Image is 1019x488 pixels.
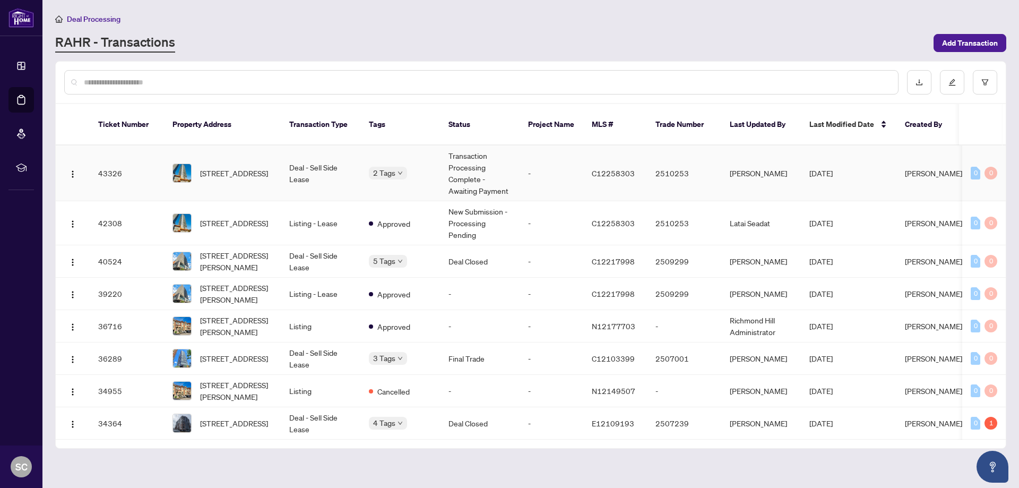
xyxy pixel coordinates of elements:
[90,201,164,245] td: 42308
[200,353,268,364] span: [STREET_ADDRESS]
[948,79,956,86] span: edit
[173,252,191,270] img: thumbnail-img
[592,386,635,396] span: N12149507
[592,418,634,428] span: E12109193
[592,168,635,178] span: C12258303
[281,278,360,310] td: Listing - Lease
[721,245,801,278] td: [PERSON_NAME]
[68,323,77,331] img: Logo
[647,145,721,201] td: 2510253
[398,170,403,176] span: down
[55,33,175,53] a: RAHR - Transactions
[981,79,989,86] span: filter
[520,375,583,407] td: -
[281,407,360,440] td: Deal - Sell Side Lease
[520,145,583,201] td: -
[971,217,980,229] div: 0
[721,278,801,310] td: [PERSON_NAME]
[905,386,962,396] span: [PERSON_NAME]
[281,310,360,343] td: Listing
[809,354,833,363] span: [DATE]
[64,350,81,367] button: Logo
[647,343,721,375] td: 2507001
[200,314,272,338] span: [STREET_ADDRESS][PERSON_NAME]
[90,375,164,407] td: 34955
[200,282,272,305] span: [STREET_ADDRESS][PERSON_NAME]
[200,417,268,429] span: [STREET_ADDRESS]
[68,290,77,299] img: Logo
[173,414,191,432] img: thumbnail-img
[940,70,964,95] button: edit
[64,382,81,399] button: Logo
[64,215,81,232] button: Logo
[90,310,164,343] td: 36716
[721,375,801,407] td: [PERSON_NAME]
[68,258,77,267] img: Logo
[55,15,63,23] span: home
[281,201,360,245] td: Listing - Lease
[647,201,721,245] td: 2510253
[377,321,410,332] span: Approved
[200,250,272,273] span: [STREET_ADDRESS][PERSON_NAME]
[377,386,410,397] span: Cancelled
[200,379,272,403] span: [STREET_ADDRESS][PERSON_NAME]
[985,287,997,300] div: 0
[90,343,164,375] td: 36289
[164,104,281,145] th: Property Address
[985,167,997,179] div: 0
[281,343,360,375] td: Deal - Sell Side Lease
[809,418,833,428] span: [DATE]
[977,451,1008,483] button: Open asap
[90,407,164,440] td: 34364
[173,349,191,367] img: thumbnail-img
[905,256,962,266] span: [PERSON_NAME]
[173,382,191,400] img: thumbnail-img
[905,321,962,331] span: [PERSON_NAME]
[377,218,410,229] span: Approved
[520,407,583,440] td: -
[173,214,191,232] img: thumbnail-img
[985,320,997,332] div: 0
[592,256,635,266] span: C12217998
[398,421,403,426] span: down
[583,104,647,145] th: MLS #
[721,310,801,343] td: Richmond Hill Administrator
[440,343,520,375] td: Final Trade
[90,104,164,145] th: Ticket Number
[934,34,1006,52] button: Add Transaction
[721,104,801,145] th: Last Updated By
[281,104,360,145] th: Transaction Type
[971,384,980,397] div: 0
[520,201,583,245] td: -
[520,278,583,310] td: -
[398,356,403,361] span: down
[64,285,81,302] button: Logo
[942,35,998,52] span: Add Transaction
[8,8,34,28] img: logo
[64,253,81,270] button: Logo
[90,145,164,201] td: 43326
[647,104,721,145] th: Trade Number
[647,245,721,278] td: 2509299
[281,245,360,278] td: Deal - Sell Side Lease
[973,70,997,95] button: filter
[281,375,360,407] td: Listing
[64,165,81,182] button: Logo
[809,218,833,228] span: [DATE]
[721,343,801,375] td: [PERSON_NAME]
[809,256,833,266] span: [DATE]
[15,459,28,474] span: SC
[68,355,77,364] img: Logo
[592,218,635,228] span: C12258303
[173,164,191,182] img: thumbnail-img
[173,317,191,335] img: thumbnail-img
[971,352,980,365] div: 0
[90,245,164,278] td: 40524
[809,118,874,130] span: Last Modified Date
[173,285,191,303] img: thumbnail-img
[360,104,440,145] th: Tags
[520,310,583,343] td: -
[971,167,980,179] div: 0
[520,343,583,375] td: -
[809,168,833,178] span: [DATE]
